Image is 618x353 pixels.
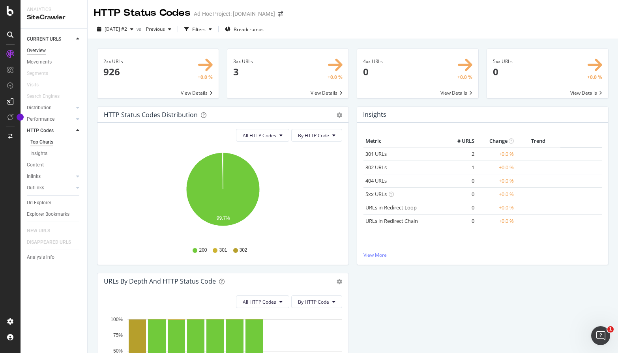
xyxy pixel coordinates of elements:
div: Visits [27,81,39,89]
div: HTTP Codes [27,127,54,135]
iframe: Intercom live chat [591,326,610,345]
div: HTTP Status Codes [94,6,191,20]
a: NEW URLS [27,227,58,235]
span: Previous [143,26,165,32]
td: +0.0 % [476,201,516,214]
td: +0.0 % [476,147,516,161]
a: 301 URLs [365,150,387,157]
td: 2 [445,147,476,161]
text: 99.7% [217,216,230,221]
span: 302 [240,247,247,254]
text: 100% [110,317,123,322]
a: Insights [30,149,82,158]
td: 0 [445,187,476,201]
span: 200 [199,247,207,254]
span: All HTTP Codes [243,299,276,305]
svg: A chart. [104,148,342,239]
a: 302 URLs [365,164,387,171]
td: 0 [445,214,476,228]
div: gear [337,112,342,118]
button: [DATE] #2 [94,23,137,35]
th: Change [476,135,516,147]
a: Overview [27,47,82,55]
a: URLs in Redirect Chain [365,217,418,224]
div: Ad-Hoc Project: [DOMAIN_NAME] [194,10,275,18]
a: DISAPPEARED URLS [27,238,79,247]
td: +0.0 % [476,187,516,201]
a: Segments [27,69,56,78]
a: Movements [27,58,82,66]
div: SiteCrawler [27,13,81,22]
a: Visits [27,81,47,89]
div: Outlinks [27,184,44,192]
button: By HTTP Code [291,295,342,308]
div: DISAPPEARED URLS [27,238,71,247]
button: Filters [181,23,215,35]
td: +0.0 % [476,174,516,187]
a: HTTP Codes [27,127,74,135]
div: Performance [27,115,54,123]
span: 2025 Aug. 28th #2 [105,26,127,32]
a: Top Charts [30,138,82,146]
div: Segments [27,69,48,78]
th: Trend [516,135,560,147]
a: Distribution [27,104,74,112]
span: 301 [219,247,227,254]
td: 0 [445,201,476,214]
a: Outlinks [27,184,74,192]
span: Breadcrumbs [234,26,264,33]
div: URLs by Depth and HTTP Status Code [104,277,216,285]
a: CURRENT URLS [27,35,74,43]
div: Insights [30,149,47,158]
text: 75% [113,332,123,338]
div: Search Engines [27,92,60,101]
div: Content [27,161,44,169]
span: All HTTP Codes [243,132,276,139]
a: Search Engines [27,92,67,101]
button: Previous [143,23,174,35]
span: By HTTP Code [298,299,329,305]
div: Filters [192,26,206,33]
a: Url Explorer [27,199,82,207]
div: Url Explorer [27,199,51,207]
div: Explorer Bookmarks [27,210,69,219]
a: 5xx URLs [365,191,387,198]
th: # URLS [445,135,476,147]
div: Movements [27,58,52,66]
div: Distribution [27,104,52,112]
a: 404 URLs [365,177,387,184]
button: All HTTP Codes [236,129,289,142]
div: Analytics [27,6,81,13]
span: vs [137,26,143,32]
div: gear [337,279,342,284]
a: Analysis Info [27,253,82,261]
td: +0.0 % [476,161,516,174]
div: HTTP Status Codes Distribution [104,111,198,119]
button: All HTTP Codes [236,295,289,308]
td: 1 [445,161,476,174]
a: Performance [27,115,74,123]
div: Tooltip anchor [17,114,24,121]
div: Overview [27,47,46,55]
a: Inlinks [27,172,74,181]
button: Breadcrumbs [222,23,267,35]
td: +0.0 % [476,214,516,228]
div: Analysis Info [27,253,54,261]
a: View More [363,252,602,258]
h4: Insights [363,109,386,120]
th: Metric [363,135,445,147]
span: 1 [607,326,614,332]
span: By HTTP Code [298,132,329,139]
div: arrow-right-arrow-left [278,11,283,17]
td: 0 [445,174,476,187]
a: URLs in Redirect Loop [365,204,417,211]
div: Inlinks [27,172,41,181]
div: Top Charts [30,138,53,146]
div: NEW URLS [27,227,50,235]
button: By HTTP Code [291,129,342,142]
div: CURRENT URLS [27,35,61,43]
a: Explorer Bookmarks [27,210,82,219]
a: Content [27,161,82,169]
